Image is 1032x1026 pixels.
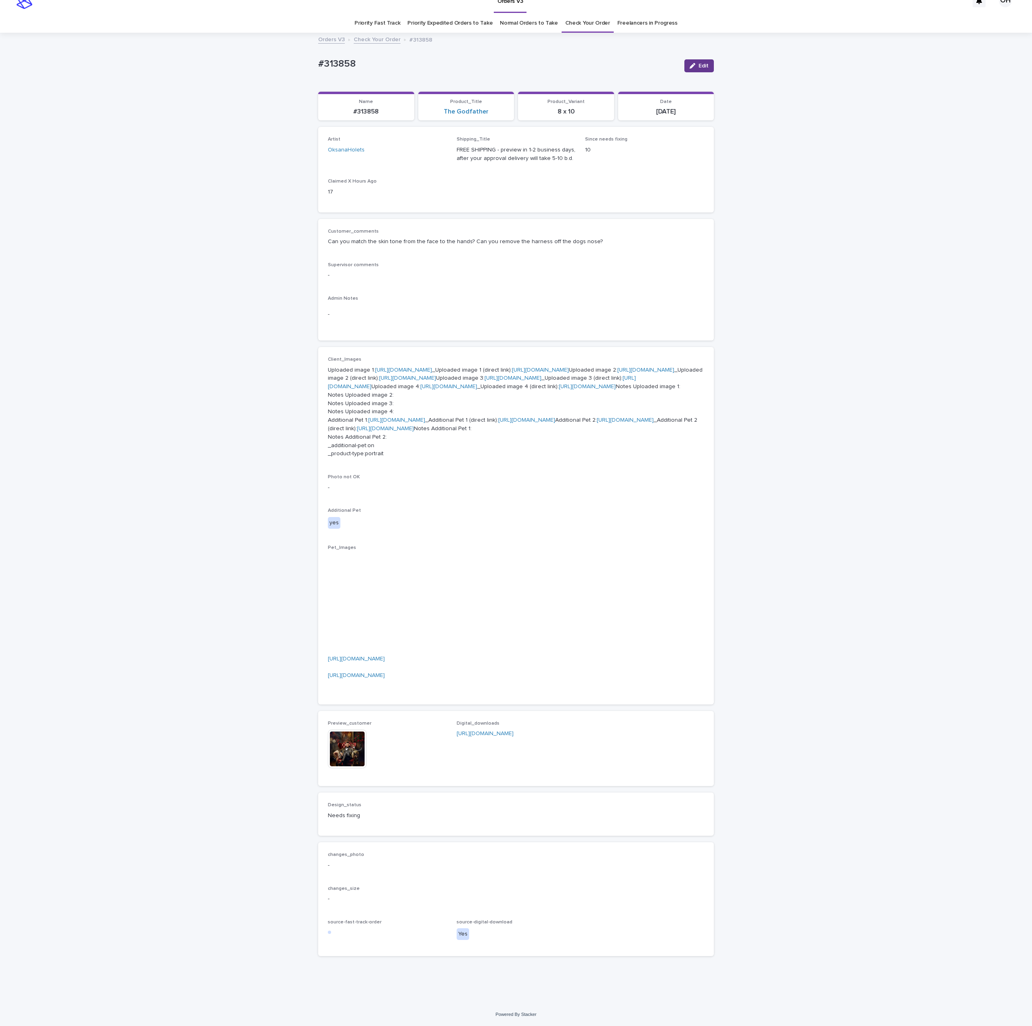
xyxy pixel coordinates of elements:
span: Pet_Images [328,545,356,550]
p: - [328,861,704,870]
span: Claimed X Hours Ago [328,179,377,184]
a: [URL][DOMAIN_NAME] [328,656,385,662]
a: [URL][DOMAIN_NAME] [375,367,432,373]
a: [URL][DOMAIN_NAME] [559,384,616,389]
a: [URL][DOMAIN_NAME] [379,375,436,381]
span: Design_status [328,803,361,807]
a: [URL][DOMAIN_NAME] [485,375,541,381]
span: Artist [328,137,340,142]
span: Since needs fixing [585,137,627,142]
p: 8 x 10 [523,108,609,116]
a: OksanaHolets [328,146,365,154]
a: [URL][DOMAIN_NAME] [617,367,674,373]
span: Date [660,99,672,104]
p: 10 [585,146,704,154]
a: Priority Fast Track [354,14,400,33]
p: - [328,895,704,903]
span: Name [359,99,373,104]
span: Digital_downloads [457,721,499,726]
p: #313858 [323,108,409,116]
p: Uploaded image 1: _Uploaded image 1 (direct link): Uploaded image 2: _Uploaded image 2 (direct li... [328,366,704,458]
span: Supervisor comments [328,263,379,267]
span: changes_size [328,886,360,891]
span: Customer_comments [328,229,379,234]
span: source-digital-download [457,920,512,925]
p: #313858 [318,58,678,70]
span: Additional Pet [328,508,361,513]
a: [URL][DOMAIN_NAME] [368,417,425,423]
a: Check Your Order [565,14,610,33]
span: changes_photo [328,852,364,857]
a: The Godfather [444,108,489,116]
p: - [328,271,704,280]
a: Orders V3 [318,34,345,44]
button: Edit [684,59,714,72]
a: Powered By Stacker [495,1012,536,1017]
p: Needs fixing [328,812,447,820]
div: Yes [457,928,469,940]
a: Check Your Order [354,34,401,44]
span: Client_Images [328,357,361,362]
span: source-fast-track-order [328,920,382,925]
span: Edit [698,63,709,69]
a: [URL][DOMAIN_NAME] [328,673,385,678]
span: Preview_customer [328,721,371,726]
p: - [328,310,704,319]
span: Shipping_Title [457,137,490,142]
span: Photo not OK [328,475,360,479]
a: Priority Expedited Orders to Take [407,14,493,33]
span: Admin Notes [328,296,358,301]
p: - [328,484,704,492]
p: #313858 [409,35,432,44]
p: FREE SHIPPING - preview in 1-2 business days, after your approval delivery will take 5-10 b.d. [457,146,576,163]
a: [URL][DOMAIN_NAME] [597,417,654,423]
a: [URL][DOMAIN_NAME] [357,426,414,431]
p: 17 [328,188,447,196]
a: Normal Orders to Take [500,14,558,33]
a: Freelancers in Progress [617,14,678,33]
div: yes [328,517,340,529]
a: [URL][DOMAIN_NAME] [512,367,569,373]
a: [URL][DOMAIN_NAME] [420,384,477,389]
a: [URL][DOMAIN_NAME] [457,731,514,736]
span: Product_Variant [547,99,585,104]
p: [DATE] [623,108,709,116]
p: Can you match the skin tone from the face to the hands? Can you remove the harness off the dogs n... [328,238,704,246]
span: Product_Title [450,99,482,104]
a: [URL][DOMAIN_NAME] [498,417,555,423]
